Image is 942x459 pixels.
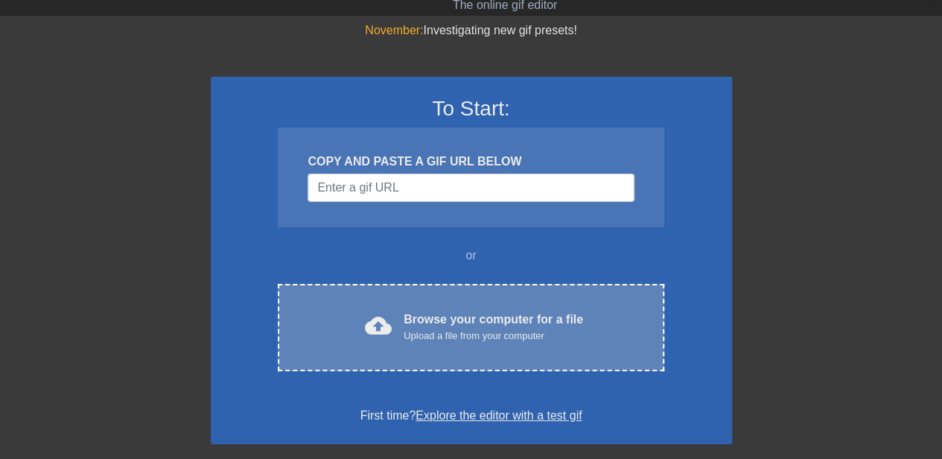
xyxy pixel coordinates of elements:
input: Username [308,174,634,202]
div: Investigating new gif presets! [211,22,732,39]
h3: To Start: [230,96,713,121]
span: cloud_upload [365,312,392,339]
div: Upload a file from your computer [404,329,583,344]
a: Explore the editor with a test gif [416,409,582,422]
span: November: [365,24,423,37]
div: Browse your computer for a file [404,311,583,344]
div: or [249,247,693,265]
div: COPY AND PASTE A GIF URL BELOW [308,153,634,171]
div: First time? [230,407,713,425]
